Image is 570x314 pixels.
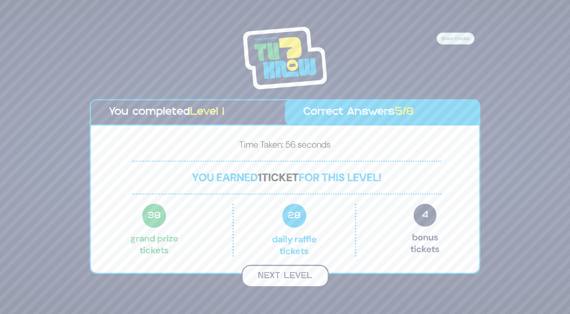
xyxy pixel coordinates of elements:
button: Share Credits [436,32,475,45]
span: 1 [258,170,262,185]
p: Correct Answers [303,104,461,121]
p: Grand Prize tickets [130,204,178,257]
span: ticket [262,170,299,185]
p: Time Taken: 56 seconds [103,138,467,155]
p: You completed [109,104,267,121]
span: 28 [282,204,306,228]
span: You earned for this level! [192,170,382,185]
span: Level 1 [190,107,224,117]
span: 38 [142,204,166,228]
p: Daily Raffle tickets [250,204,338,257]
img: Tournament Logo [243,27,327,89]
p: Bonus tickets [411,204,440,257]
span: 4 [414,204,436,227]
button: Next Level [242,265,329,287]
span: 5/8 [395,107,414,117]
